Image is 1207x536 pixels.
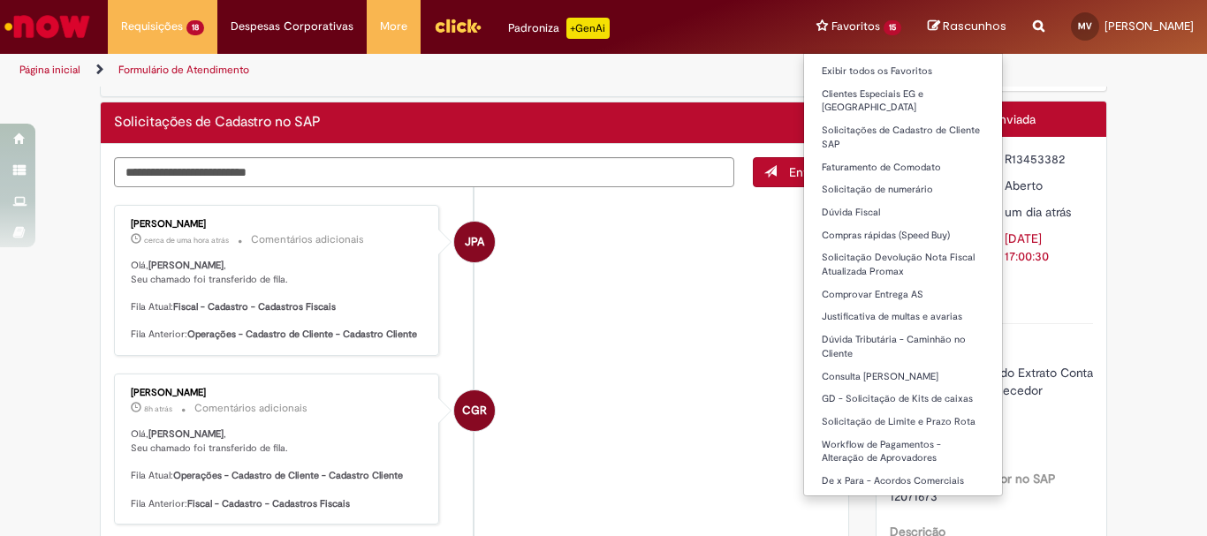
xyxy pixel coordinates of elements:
[186,20,204,35] span: 18
[194,401,307,416] small: Comentários adicionais
[148,427,224,441] b: [PERSON_NAME]
[2,9,93,44] img: ServiceNow
[13,54,792,87] ul: Trilhas de página
[943,18,1006,34] span: Rascunhos
[831,18,880,35] span: Favoritos
[804,285,1002,305] a: Comprovar Entrega AS
[1005,150,1087,168] div: R13453382
[118,63,249,77] a: Formulário de Atendimento
[173,300,336,313] b: Fiscal - Cadastro - Cadastros Fiscais
[804,62,1002,81] a: Exibir todos os Favoritos
[890,488,938,504] span: 12071673
[1005,204,1071,220] span: um dia atrás
[114,157,734,187] textarea: Digite sua mensagem aqui...
[804,121,1002,154] a: Solicitações de Cadastro de Cliente SAP
[804,158,1002,177] a: Faturamento de Comodato
[380,18,407,35] span: More
[231,18,353,35] span: Despesas Corporativas
[804,307,1002,327] a: Justificativa de multas e avarias
[753,157,835,187] button: Enviar
[804,472,1002,491] a: De x Para - Acordos Comerciais
[465,221,484,263] span: JPA
[508,18,610,39] div: Padroniza
[187,497,350,510] b: Fiscal - Cadastro - Cadastros Fiscais
[434,12,482,39] img: click_logo_yellow_360x200.png
[1005,203,1087,221] div: 27/08/2025 16:00:25
[131,427,425,510] p: Olá, , Seu chamado foi transferido de fila. Fila Atual: Fila Anterior:
[884,20,901,35] span: 15
[1005,177,1087,194] div: Aberto
[804,248,1002,281] a: Solicitação Devolução Nota Fiscal Atualizada Promax
[454,390,495,431] div: Camila Garcia Rafael
[173,469,403,482] b: Operações - Cadastro de Cliente - Cadastro Cliente
[804,435,1002,468] a: Workflow de Pagamentos - Alteração de Aprovadores
[131,219,425,230] div: [PERSON_NAME]
[144,404,172,414] time: 28/08/2025 10:24:21
[804,330,1002,363] a: Dúvida Tributária - Caminhão no Cliente
[187,328,417,341] b: Operações - Cadastro de Cliente - Cadastro Cliente
[251,232,364,247] small: Comentários adicionais
[804,367,1002,387] a: Consulta [PERSON_NAME]
[1078,20,1092,32] span: MV
[804,203,1002,223] a: Dúvida Fiscal
[114,115,321,131] h2: Solicitações de Cadastro no SAP Histórico de tíquete
[804,226,1002,245] a: Compras rápidas (Speed Buy)
[131,259,425,342] p: Olá, , Seu chamado foi transferido de fila. Fila Atual: Fila Anterior:
[121,18,183,35] span: Requisições
[148,259,224,272] b: [PERSON_NAME]
[131,388,425,398] div: [PERSON_NAME]
[144,404,172,414] span: 8h atrás
[804,389,1002,409] a: GD - Solicitação de Kits de caixas
[454,222,495,262] div: Joao Pedro Alves Pereira
[19,63,80,77] a: Página inicial
[1005,204,1071,220] time: 27/08/2025 16:00:25
[928,19,1006,35] a: Rascunhos
[803,53,1003,496] ul: Favoritos
[566,18,610,39] p: +GenAi
[804,412,1002,432] a: Solicitação de Limite e Prazo Rota
[144,235,229,245] span: cerca de uma hora atrás
[789,164,824,180] span: Enviar
[462,389,487,432] span: CGR
[804,85,1002,117] a: Clientes Especiais EG e [GEOGRAPHIC_DATA]
[1105,19,1194,34] span: [PERSON_NAME]
[144,235,229,245] time: 28/08/2025 17:41:36
[1005,230,1087,265] div: [DATE] 17:00:30
[804,180,1002,200] a: Solicitação de numerário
